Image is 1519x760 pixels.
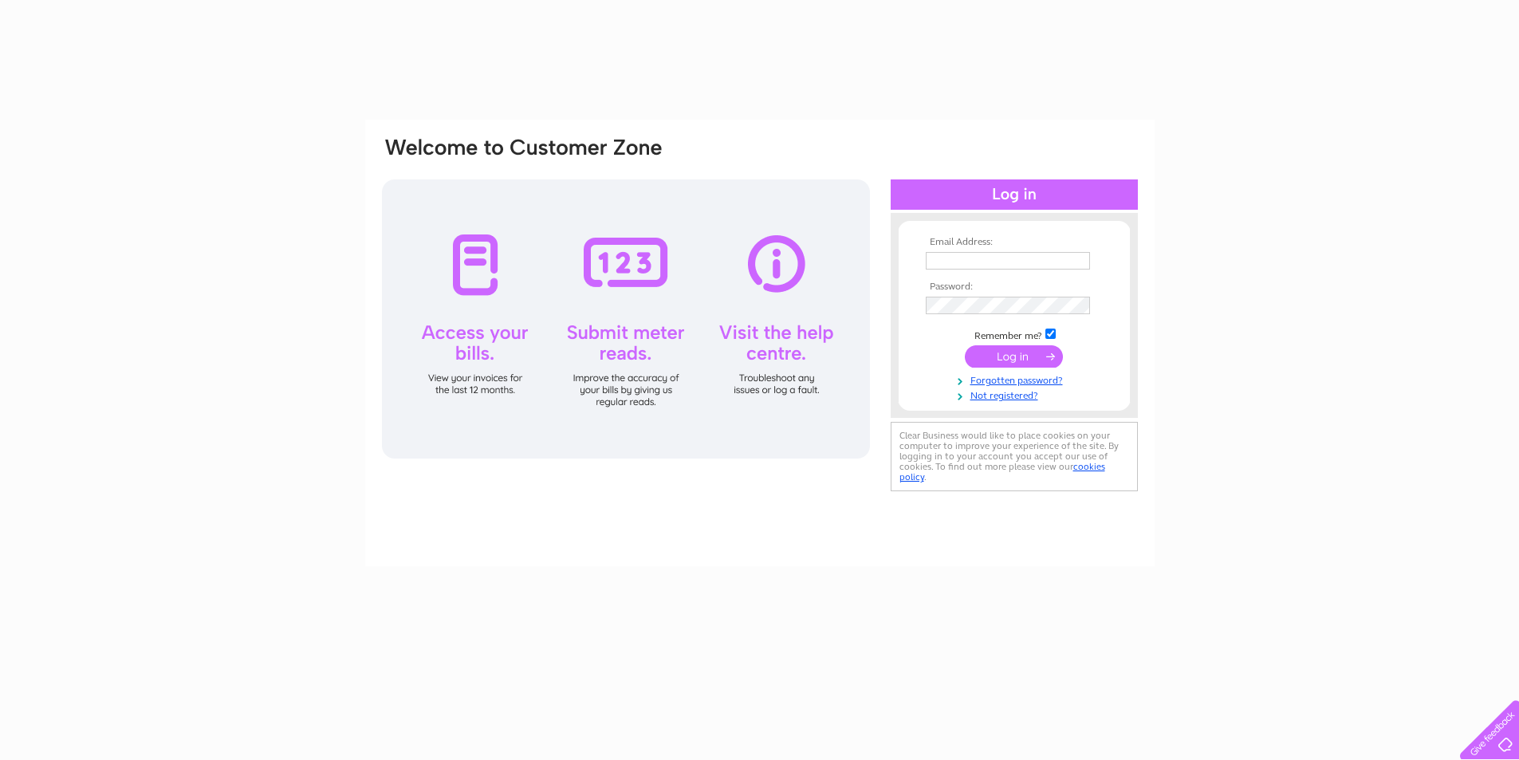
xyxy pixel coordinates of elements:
[891,422,1138,491] div: Clear Business would like to place cookies on your computer to improve your experience of the sit...
[922,326,1107,342] td: Remember me?
[899,461,1105,482] a: cookies policy
[965,345,1063,368] input: Submit
[926,387,1107,402] a: Not registered?
[922,237,1107,248] th: Email Address:
[922,282,1107,293] th: Password:
[926,372,1107,387] a: Forgotten password?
